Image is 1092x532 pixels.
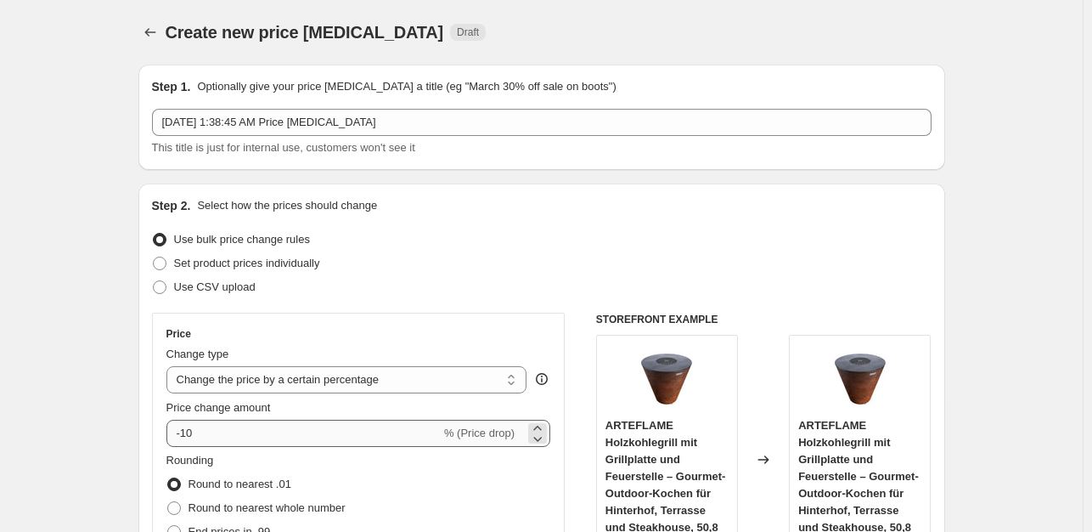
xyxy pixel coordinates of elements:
span: Rounding [166,454,214,467]
span: Use bulk price change rules [174,233,310,246]
h2: Step 2. [152,197,191,214]
img: 515KQSESu1L_80x.jpg [826,344,894,412]
h6: STOREFRONT EXAMPLE [596,313,932,326]
button: Price change jobs [138,20,162,44]
span: Draft [457,25,479,39]
span: Use CSV upload [174,280,256,293]
img: 515KQSESu1L_80x.jpg [633,344,701,412]
h3: Price [166,327,191,341]
div: help [533,371,550,388]
p: Optionally give your price [MEDICAL_DATA] a title (eg "March 30% off sale on boots") [197,78,616,95]
input: -15 [166,420,441,447]
input: 30% off holiday sale [152,109,932,136]
span: Create new price [MEDICAL_DATA] [166,23,444,42]
span: Price change amount [166,401,271,414]
h2: Step 1. [152,78,191,95]
span: Set product prices individually [174,257,320,269]
span: Change type [166,348,229,360]
span: This title is just for internal use, customers won't see it [152,141,415,154]
span: Round to nearest whole number [189,501,346,514]
p: Select how the prices should change [197,197,377,214]
span: % (Price drop) [444,427,515,439]
span: Round to nearest .01 [189,478,291,490]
